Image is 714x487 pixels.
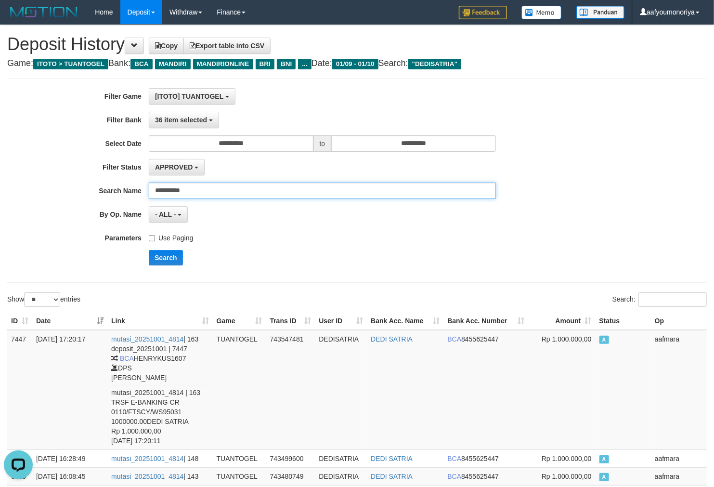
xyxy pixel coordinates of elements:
[190,42,264,50] span: Export table into CSV
[213,330,266,450] td: TUANTOGEL
[155,163,193,171] span: APPROVED
[149,206,188,223] button: - ALL -
[266,330,315,450] td: 743547481
[193,59,253,69] span: MANDIRIONLINE
[266,312,315,330] th: Trans ID: activate to sort column ascending
[32,449,107,467] td: [DATE] 16:28:49
[443,330,528,450] td: 8455625447
[7,292,80,307] label: Show entries
[32,312,107,330] th: Date: activate to sort column ascending
[447,473,461,480] span: BCA
[155,59,191,69] span: MANDIRI
[4,4,33,33] button: Open LiveChat chat widget
[155,116,207,124] span: 36 item selected
[332,59,378,69] span: 01/09 - 01/10
[266,449,315,467] td: 743499600
[315,330,367,450] td: DEDISATRIA
[149,250,183,265] button: Search
[149,112,219,128] button: 36 item selected
[7,35,707,54] h1: Deposit History
[638,292,707,307] input: Search:
[521,6,562,19] img: Button%20Memo.svg
[599,455,609,463] span: Approved
[459,6,507,19] img: Feedback.jpg
[213,312,266,330] th: Game: activate to sort column ascending
[32,467,107,485] td: [DATE] 16:08:45
[408,59,462,69] span: "DEDISATRIA"
[542,335,592,343] span: Rp 1.000.000,00
[24,292,60,307] select: Showentries
[155,92,223,100] span: [ITOTO] TUANTOGEL
[111,344,209,446] div: deposit_20251001 | 7447 HENRYKUS1607 DPS [PERSON_NAME] mutasi_20251001_4814 | 163 TRSF E-BANKING ...
[371,335,413,343] a: DEDI SATRIA
[612,292,707,307] label: Search:
[313,135,332,152] span: to
[7,59,707,68] h4: Game: Bank: Date: Search:
[443,449,528,467] td: 8455625447
[651,467,707,485] td: aafmara
[542,455,592,462] span: Rp 1.000.000,00
[32,330,107,450] td: [DATE] 17:20:17
[149,230,193,243] label: Use Paging
[256,59,274,69] span: BRI
[7,330,32,450] td: 7447
[298,59,311,69] span: ...
[149,159,205,175] button: APPROVED
[651,330,707,450] td: aafmara
[576,6,624,19] img: panduan.png
[149,88,235,105] button: [ITOTO] TUANTOGEL
[596,312,651,330] th: Status
[599,336,609,344] span: Approved
[111,335,183,343] a: mutasi_20251001_4814
[315,449,367,467] td: DEDISATRIA
[120,355,134,362] span: BCA
[599,473,609,481] span: Approved
[111,455,183,462] a: mutasi_20251001_4814
[7,5,80,19] img: MOTION_logo.png
[33,59,108,69] span: ITOTO > TUANTOGEL
[266,467,315,485] td: 743480749
[149,235,155,241] input: Use Paging
[367,312,443,330] th: Bank Acc. Name: activate to sort column ascending
[447,335,461,343] span: BCA
[542,473,592,480] span: Rp 1.000.000,00
[107,312,213,330] th: Link: activate to sort column ascending
[371,455,413,462] a: DEDI SATRIA
[130,59,152,69] span: BCA
[651,312,707,330] th: Op
[315,312,367,330] th: User ID: activate to sort column ascending
[213,467,266,485] td: TUANTOGEL
[111,473,183,480] a: mutasi_20251001_4814
[443,467,528,485] td: 8455625447
[7,312,32,330] th: ID: activate to sort column ascending
[447,455,461,462] span: BCA
[315,467,367,485] td: DEDISATRIA
[107,449,213,467] td: | 148
[528,312,596,330] th: Amount: activate to sort column ascending
[149,38,184,54] a: Copy
[107,330,213,450] td: | 163
[183,38,271,54] a: Export table into CSV
[371,473,413,480] a: DEDI SATRIA
[213,449,266,467] td: TUANTOGEL
[443,312,528,330] th: Bank Acc. Number: activate to sort column ascending
[155,42,178,50] span: Copy
[277,59,296,69] span: BNI
[155,211,176,218] span: - ALL -
[651,449,707,467] td: aafmara
[107,467,213,485] td: | 143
